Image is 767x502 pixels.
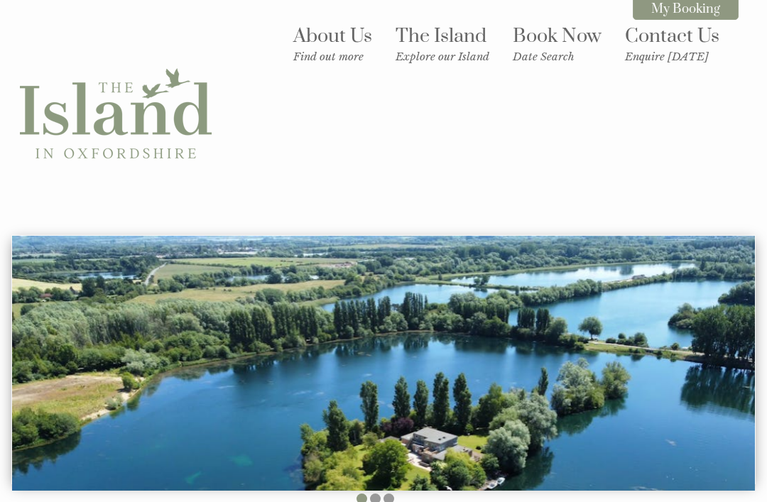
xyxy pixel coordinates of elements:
[396,24,489,63] a: The IslandExplore our Island
[625,50,719,63] small: Enquire [DATE]
[625,24,719,63] a: Contact UsEnquire [DATE]
[293,50,372,63] small: Find out more
[396,50,489,63] small: Explore our Island
[20,18,212,210] img: The Island in Oxfordshire
[293,24,372,63] a: About UsFind out more
[513,50,602,63] small: Date Search
[513,24,602,63] a: Book NowDate Search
